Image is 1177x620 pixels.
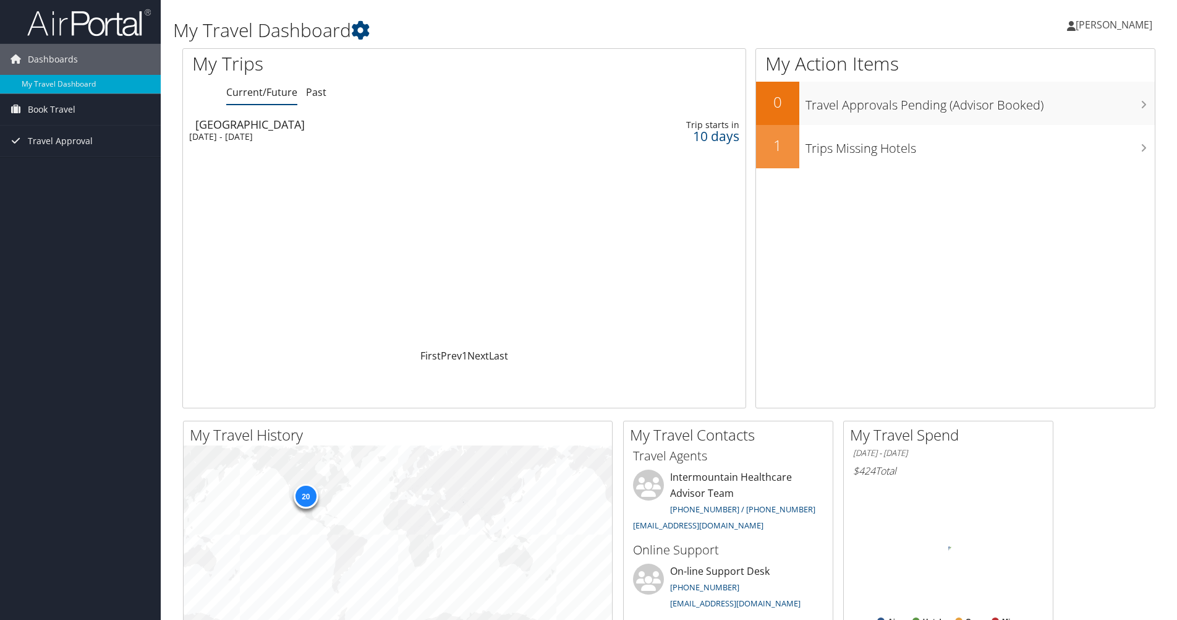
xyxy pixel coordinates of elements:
a: 0Travel Approvals Pending (Advisor Booked) [756,82,1155,125]
span: Dashboards [28,44,78,75]
h2: 0 [756,92,799,113]
h1: My Action Items [756,51,1155,77]
div: [GEOGRAPHIC_DATA] [195,119,549,130]
h6: Total [853,464,1043,478]
div: 10 days [617,131,739,142]
span: Travel Approval [28,126,93,157]
h1: My Travel Dashboard [173,17,834,43]
div: [DATE] - [DATE] [189,131,543,142]
a: 1Trips Missing Hotels [756,125,1155,168]
li: Intermountain Healthcare Advisor Team [627,470,830,536]
a: [EMAIL_ADDRESS][DOMAIN_NAME] [633,520,763,531]
a: [PERSON_NAME] [1067,6,1165,43]
h2: My Travel Spend [850,424,1053,446]
a: Prev [441,349,462,363]
a: Current/Future [226,85,297,99]
a: First [420,349,441,363]
h6: [DATE] - [DATE] [853,447,1043,459]
img: airportal-logo.png [27,8,151,37]
h3: Online Support [633,541,823,559]
h3: Travel Agents [633,447,823,465]
span: Book Travel [28,94,75,125]
a: [PHONE_NUMBER] / [PHONE_NUMBER] [670,504,815,515]
span: [PERSON_NAME] [1076,18,1152,32]
a: [EMAIL_ADDRESS][DOMAIN_NAME] [670,598,801,609]
a: [PHONE_NUMBER] [670,582,739,593]
a: Next [467,349,489,363]
span: $424 [853,464,875,478]
h2: 1 [756,135,799,156]
div: Trip starts in [617,119,739,131]
a: Past [306,85,326,99]
h3: Trips Missing Hotels [805,134,1155,157]
a: 1 [462,349,467,363]
h2: My Travel History [190,424,612,446]
div: 20 [293,484,318,509]
h2: My Travel Contacts [630,424,833,446]
a: Last [489,349,508,363]
li: On-line Support Desk [627,564,830,614]
h1: My Trips [192,51,502,77]
h3: Travel Approvals Pending (Advisor Booked) [805,90,1155,114]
